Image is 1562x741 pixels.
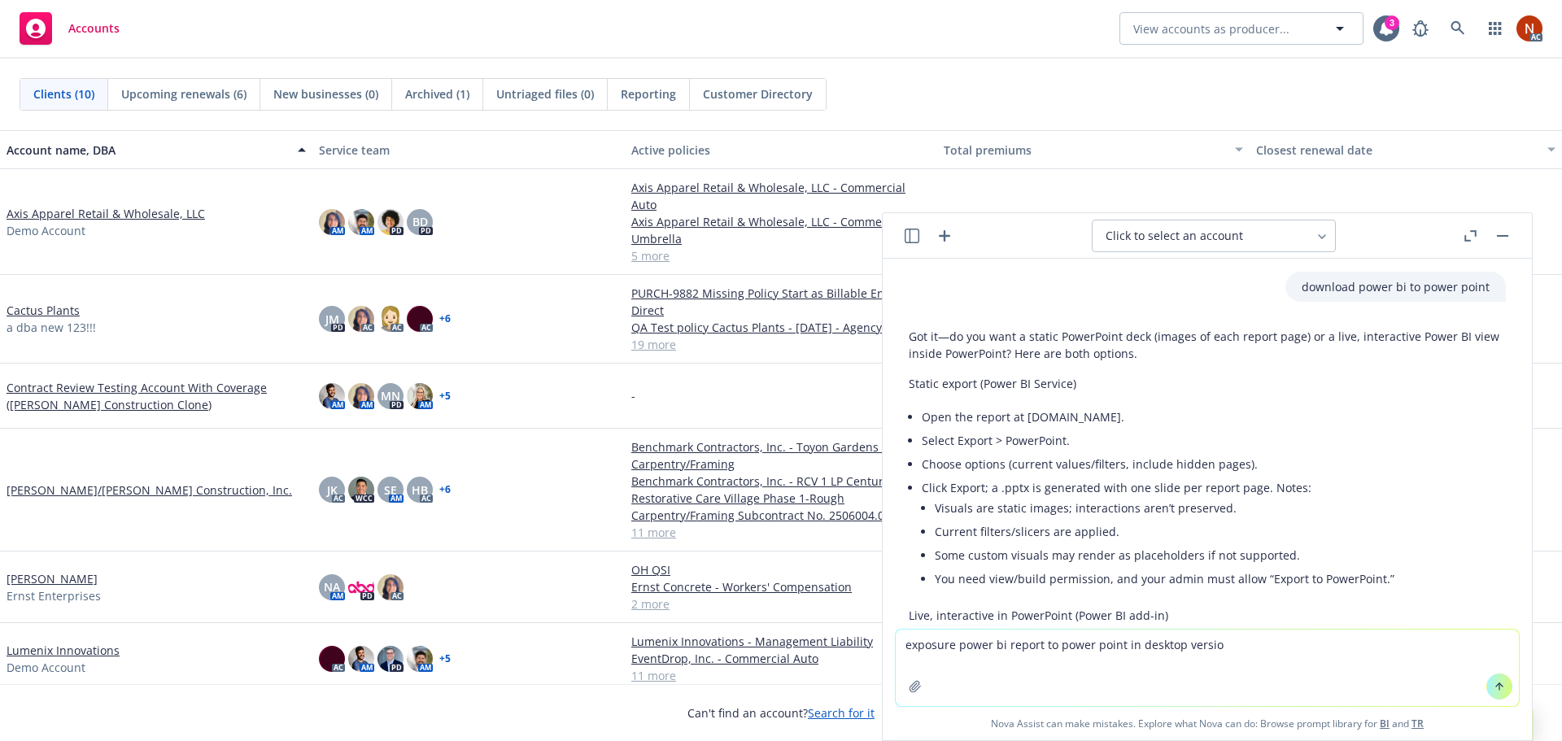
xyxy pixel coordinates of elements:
[319,142,618,159] div: Service team
[922,452,1506,476] li: Choose options (current values/filters, include hidden pages).
[384,482,397,499] span: SE
[808,705,875,721] a: Search for it
[377,646,404,672] img: photo
[7,570,98,587] a: [PERSON_NAME]
[381,387,400,404] span: MN
[348,646,374,672] img: photo
[7,142,288,159] div: Account name, DBA
[377,574,404,600] img: photo
[631,179,931,213] a: Axis Apparel Retail & Wholesale, LLC - Commercial Auto
[922,476,1506,594] li: Click Export; a .pptx is generated with one slide per report page. Notes:
[7,379,306,413] a: Contract Review Testing Account With Coverage ([PERSON_NAME] Construction Clone)
[377,306,404,332] img: photo
[13,6,126,51] a: Accounts
[896,630,1519,706] textarea: exposure power bi report to power point in desktop versio
[439,485,451,495] a: + 6
[621,85,676,102] span: Reporting
[7,642,120,659] a: Lumenix Innovations
[935,496,1506,520] li: Visuals are static images; interactions aren’t preserved.
[1516,15,1542,41] img: photo
[7,482,292,499] a: [PERSON_NAME]/[PERSON_NAME] Construction, Inc.
[889,707,1525,740] span: Nova Assist can make mistakes. Explore what Nova can do: Browse prompt library for and
[703,85,813,102] span: Customer Directory
[937,130,1250,169] button: Total premiums
[348,209,374,235] img: photo
[935,543,1506,567] li: Some custom visuals may render as placeholders if not supported.
[7,319,96,336] span: a dba new 123!!!
[327,482,338,499] span: JK
[412,482,428,499] span: HB
[631,247,931,264] a: 5 more
[319,209,345,235] img: photo
[687,704,875,721] span: Can't find an account?
[1133,20,1289,37] span: View accounts as producer...
[407,383,433,409] img: photo
[631,213,931,247] a: Axis Apparel Retail & Wholesale, LLC - Commercial Umbrella
[631,142,931,159] div: Active policies
[319,383,345,409] img: photo
[935,520,1506,543] li: Current filters/slicers are applied.
[631,438,931,473] a: Benchmark Contractors, Inc. - Toyon Gardens Rough Carpentry/Framing
[325,311,339,328] span: JM
[121,85,247,102] span: Upcoming renewals (6)
[348,383,374,409] img: photo
[944,142,1225,159] div: Total premiums
[439,391,451,401] a: + 5
[312,130,625,169] button: Service team
[407,646,433,672] img: photo
[439,314,451,324] a: + 6
[33,85,94,102] span: Clients (10)
[1479,12,1512,45] a: Switch app
[68,22,120,35] span: Accounts
[631,319,931,336] a: QA Test policy Cactus Plants - [DATE] - Agency full
[1092,220,1336,252] button: Click to select an account
[631,595,931,612] a: 2 more
[631,473,931,524] a: Benchmark Contractors, Inc. - RCV 1 LP Century Restorative Care Village Phase 1-Rough Carpentry/F...
[1404,12,1437,45] a: Report a Bug
[935,567,1506,591] li: You need view/build permission, and your admin must allow “Export to PowerPoint.”
[405,85,469,102] span: Archived (1)
[909,328,1506,362] p: Got it—do you want a static PowerPoint deck (images of each report page) or a live, interactive P...
[7,587,101,604] span: Ernst Enterprises
[631,285,931,319] a: PURCH-9882 Missing Policy Start as Billable Entity - Direct
[7,205,205,222] a: Axis Apparel Retail & Wholesale, LLC
[1380,717,1390,730] a: BI
[7,222,85,239] span: Demo Account
[922,429,1506,452] li: Select Export > PowerPoint.
[625,130,937,169] button: Active policies
[631,336,931,353] a: 19 more
[1106,228,1243,244] span: Click to select an account
[631,633,931,650] a: Lumenix Innovations - Management Liability
[7,302,80,319] a: Cactus Plants
[348,477,374,503] img: photo
[631,650,931,667] a: EventDrop, Inc. - Commercial Auto
[631,387,635,404] span: -
[319,646,345,672] img: photo
[1385,15,1399,30] div: 3
[631,561,931,578] a: OH QSI
[377,209,404,235] img: photo
[439,654,451,664] a: + 5
[1442,12,1474,45] a: Search
[407,306,433,332] img: photo
[922,405,1506,429] li: Open the report at [DOMAIN_NAME].
[631,524,931,541] a: 11 more
[1250,130,1562,169] button: Closest renewal date
[324,578,340,595] span: NA
[273,85,378,102] span: New businesses (0)
[496,85,594,102] span: Untriaged files (0)
[631,667,931,684] a: 11 more
[1411,717,1424,730] a: TR
[1302,278,1490,295] p: download power bi to power point
[412,213,428,230] span: BD
[348,574,374,600] img: photo
[1119,12,1363,45] button: View accounts as producer...
[909,375,1506,392] p: Static export (Power BI Service)
[631,578,931,595] a: Ernst Concrete - Workers' Compensation
[348,306,374,332] img: photo
[909,607,1506,624] p: Live, interactive in PowerPoint (Power BI add-in)
[1256,142,1538,159] div: Closest renewal date
[7,659,85,676] span: Demo Account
